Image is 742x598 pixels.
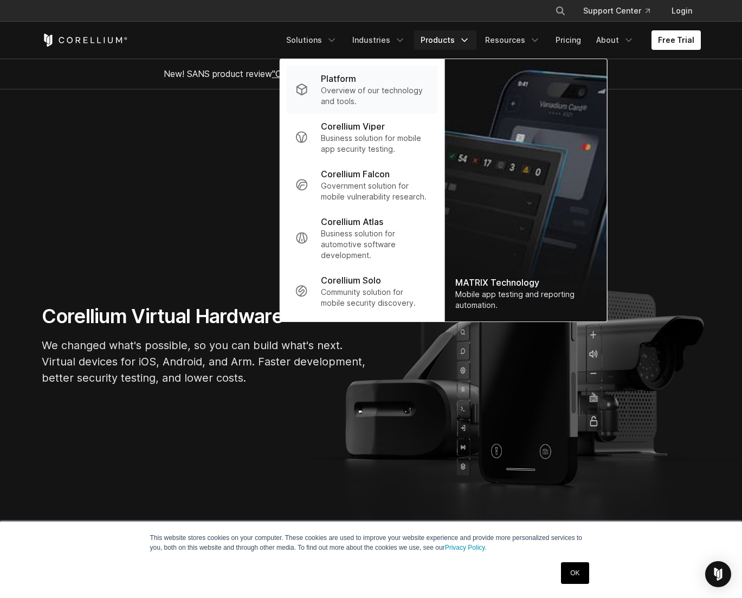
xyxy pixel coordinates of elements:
a: Industries [346,30,412,50]
p: Corellium Viper [321,120,385,133]
p: We changed what's possible, so you can build what's next. Virtual devices for iOS, Android, and A... [42,337,367,386]
p: Community solution for mobile security discovery. [321,287,429,308]
a: Free Trial [651,30,701,50]
div: Open Intercom Messenger [705,561,731,587]
a: Privacy Policy. [445,544,487,551]
p: Corellium Solo [321,274,381,287]
a: Support Center [575,1,659,21]
p: Business solution for mobile app security testing. [321,133,429,155]
button: Search [551,1,570,21]
div: Navigation Menu [542,1,701,21]
a: Corellium Home [42,34,128,47]
div: Mobile app testing and reporting automation. [455,289,596,311]
p: Overview of our technology and tools. [321,85,429,107]
div: MATRIX Technology [455,276,596,289]
a: Corellium Solo Community solution for mobile security discovery. [286,267,437,315]
span: New! SANS product review now available. [164,68,579,79]
a: OK [561,562,589,584]
a: Pricing [549,30,588,50]
a: Products [414,30,476,50]
a: "Collaborative Mobile App Security Development and Analysis" [272,68,522,79]
a: About [590,30,641,50]
a: Resources [479,30,547,50]
p: Platform [321,72,356,85]
img: Matrix_WebNav_1x [444,59,607,321]
p: Corellium Atlas [321,215,383,228]
a: Corellium Falcon Government solution for mobile vulnerability research. [286,161,437,209]
a: Corellium Viper Business solution for mobile app security testing. [286,113,437,161]
div: Navigation Menu [280,30,701,50]
a: Platform Overview of our technology and tools. [286,66,437,113]
p: Business solution for automotive software development. [321,228,429,261]
h1: Corellium Virtual Hardware [42,304,367,329]
a: Login [663,1,701,21]
a: Corellium Atlas Business solution for automotive software development. [286,209,437,267]
p: Government solution for mobile vulnerability research. [321,181,429,202]
p: This website stores cookies on your computer. These cookies are used to improve your website expe... [150,533,592,552]
p: Corellium Falcon [321,168,390,181]
a: Solutions [280,30,344,50]
a: MATRIX Technology Mobile app testing and reporting automation. [444,59,607,321]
